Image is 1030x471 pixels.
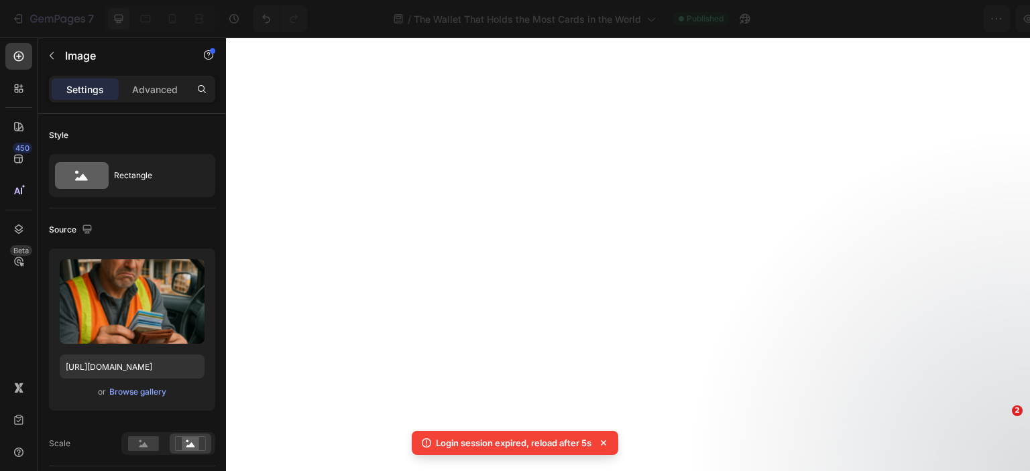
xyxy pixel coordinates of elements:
span: Save [903,13,925,25]
button: 7 [5,5,100,32]
p: 7 [88,11,94,27]
div: 450 [13,143,32,153]
input: https://example.com/image.jpg [60,354,205,379]
span: The Wallet That Holds the Most Cards in the World [414,12,641,26]
p: Settings [66,82,104,96]
div: Undo/Redo [253,5,307,32]
span: or [98,384,106,400]
p: Advanced [132,82,178,96]
img: preview-image [60,259,205,344]
p: Login session expired, reload after 5s [436,436,591,450]
button: Save [891,5,935,32]
p: Image [65,48,179,64]
div: Publish [952,12,986,26]
span: 2 [1012,405,1023,416]
div: Style [49,129,68,141]
div: Rectangle [114,160,196,191]
div: Scale [49,438,70,450]
button: Publish [941,5,997,32]
button: Browse gallery [109,385,167,399]
div: Beta [10,245,32,256]
div: Source [49,221,95,239]
span: Published [687,13,724,25]
iframe: Intercom live chat [984,425,1017,458]
iframe: Design area [226,38,1030,471]
span: / [408,12,411,26]
div: Browse gallery [109,386,166,398]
